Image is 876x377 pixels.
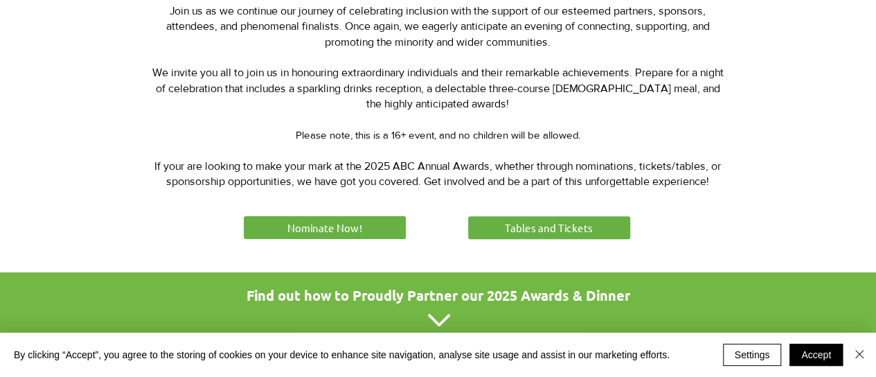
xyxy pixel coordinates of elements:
[287,220,362,235] span: Nominate Now!
[14,349,670,361] span: By clicking “Accept”, you agree to the storing of cookies on your device to enhance site navigati...
[851,346,868,362] img: Close
[242,214,408,241] a: Nominate Now!
[247,286,630,304] span: Find out how to Proudly Partner our 2025 Awards & Dinner
[851,344,868,366] button: Close
[505,220,593,235] span: Tables and Tickets
[296,129,580,141] span: Please note, this is a 16+ event, and no children will be allowed.
[466,214,632,241] a: Tables and Tickets
[152,67,724,109] span: We invite you all to join us in honouring extraordinary individuals and their remarkable achievem...
[723,344,782,366] button: Settings
[166,5,710,48] span: Join us as we continue our journey of celebrating inclusion with the support of our esteemed part...
[154,160,721,187] span: If your are looking to make your mark at the 2025 ABC Annual Awards, whether through nominations,...
[789,344,843,366] button: Accept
